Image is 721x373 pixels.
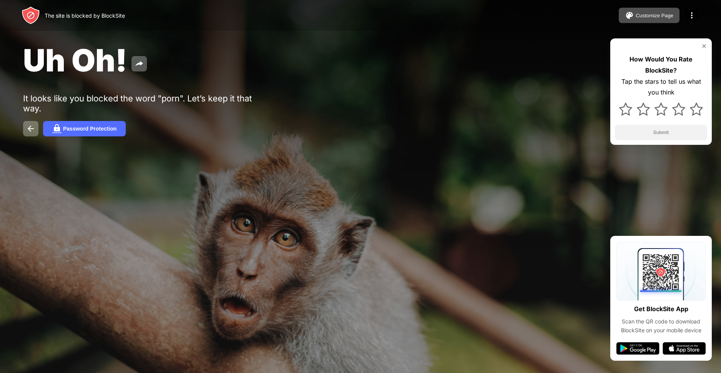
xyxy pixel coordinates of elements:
div: It looks like you blocked the word "porn". Let’s keep it that way. [23,93,261,113]
img: star.svg [637,103,650,116]
img: header-logo.svg [22,6,40,25]
img: star.svg [619,103,632,116]
img: back.svg [26,124,35,133]
div: Customize Page [636,13,673,18]
button: Password Protection [43,121,126,136]
div: Get BlockSite App [634,303,688,315]
img: qrcode.svg [616,242,706,300]
div: Scan the QR code to download BlockSite on your mobile device [616,317,706,335]
div: Password Protection [63,126,117,132]
img: share.svg [135,59,144,68]
span: Uh Oh! [23,41,127,79]
img: rate-us-close.svg [701,43,707,49]
img: app-store.svg [663,342,706,355]
img: star.svg [672,103,685,116]
div: The site is blocked by BlockSite [45,12,125,19]
img: google-play.svg [616,342,659,355]
img: pallet.svg [625,11,634,20]
img: star.svg [690,103,703,116]
div: Tap the stars to tell us what you think [615,76,707,98]
img: star.svg [654,103,668,116]
button: Submit [615,125,707,140]
div: How Would You Rate BlockSite? [615,54,707,76]
img: password.svg [52,124,62,133]
img: menu-icon.svg [687,11,696,20]
button: Customize Page [619,8,679,23]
